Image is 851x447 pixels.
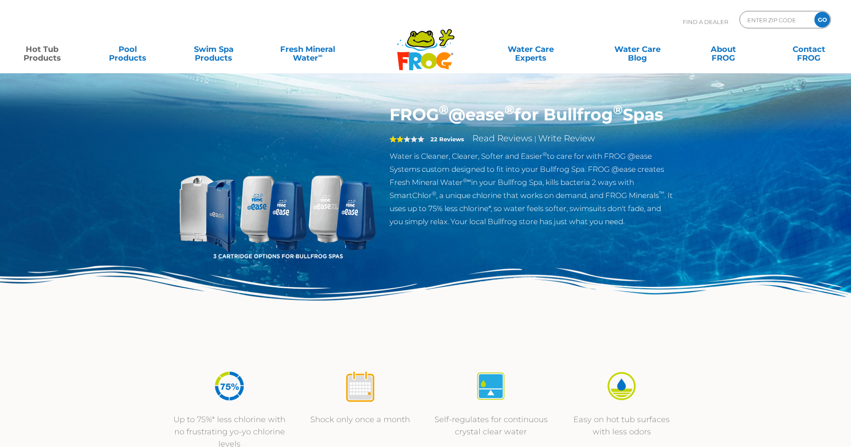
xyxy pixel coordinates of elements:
p: Self-regulates for continuous crystal clear water [434,413,548,438]
a: Swim SpaProducts [180,41,247,58]
p: Easy on hot tub surfaces with less odors [565,413,678,438]
sup: ∞ [318,52,322,59]
img: icon-atease-easy-on [605,370,638,403]
img: icon-atease-shock-once [344,370,376,403]
a: Read Reviews [472,133,532,143]
a: Write Review [538,133,595,143]
p: Find A Dealer [683,11,728,33]
a: ContactFROG [776,41,842,58]
a: Water CareBlog [604,41,671,58]
img: Frog Products Logo [392,17,459,71]
sup: ® [432,190,436,197]
img: icon-atease-self-regulates [475,370,507,403]
img: bullfrog-product-hero.png [177,105,377,304]
span: | [534,135,536,143]
input: GO [814,12,830,27]
a: Hot TubProducts [9,41,75,58]
span: 2 [390,136,403,143]
a: Water CareExperts [477,41,585,58]
a: AboutFROG [690,41,756,58]
a: PoolProducts [95,41,161,58]
sup: ® [439,102,448,117]
a: Fresh MineralWater∞ [266,41,349,58]
sup: ® [613,102,623,117]
sup: ®∞ [463,177,471,184]
sup: ® [505,102,514,117]
img: icon-atease-75percent-less [213,370,246,403]
strong: 22 Reviews [431,136,464,143]
p: Shock only once a month [304,413,417,426]
p: Water is Cleaner, Clearer, Softer and Easier to care for with FROG @ease Systems custom designed ... [390,150,674,228]
sup: ™ [659,190,665,197]
sup: ® [542,151,547,157]
h1: FROG @ease for Bullfrog Spas [390,105,674,125]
